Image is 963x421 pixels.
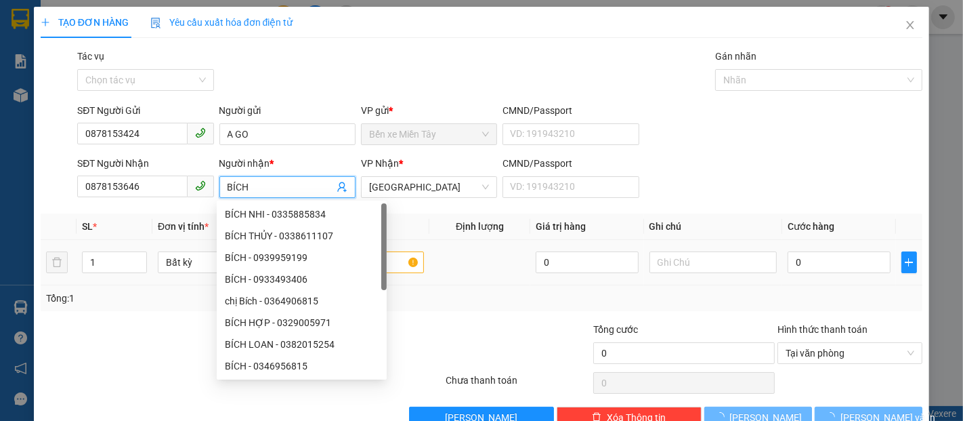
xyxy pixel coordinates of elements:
span: SL [82,221,93,232]
div: BÍCH - 0933493406 [225,272,379,287]
div: BÍCH - 0346956815 [217,355,387,377]
span: Gửi: [6,84,113,134]
span: plus [902,257,917,268]
div: BÍCH - 0346956815 [225,359,379,374]
input: 0 [536,252,638,273]
span: Yêu cầu xuất hóa đơn điện tử [150,17,293,28]
div: BÍCH - 0939959199 [225,250,379,265]
div: VP gửi [361,103,497,118]
span: Bến xe Miền Tây [369,124,489,144]
div: SĐT Người Nhận [77,156,213,171]
span: user-add [337,182,347,193]
strong: XE KHÁCH MỸ DUYÊN [71,13,212,27]
span: TẠO ĐƠN HÀNG [41,17,129,28]
input: Ghi Chú [649,252,777,273]
div: BÍCH LOAN - 0382015254 [225,337,379,352]
span: Tổng cước [593,324,638,335]
span: Tại văn phòng [786,343,914,363]
div: Người nhận [219,156,356,171]
button: plus [901,252,918,273]
div: chị Bích - 0364906815 [217,290,387,312]
div: BÍCH THỦY - 0338611107 [225,228,379,243]
span: plus [41,18,50,27]
div: chị Bích - 0364906815 [225,294,379,308]
div: Người gửi [219,103,356,118]
span: VP Nhận [361,158,399,169]
div: BÍCH HỢP - 0329005971 [225,315,379,330]
span: phone [195,127,206,138]
span: TP.HCM -SÓC TRĂNG [89,33,184,43]
label: Hình thức thanh toán [777,324,868,335]
div: BÍCH HỢP - 0329005971 [217,312,387,334]
span: Bất kỳ [166,252,278,273]
div: CMND/Passport [502,156,639,171]
div: SĐT Người Gửi [77,103,213,118]
img: icon [150,18,161,28]
strong: PHIẾU GỬI HÀNG [87,47,196,61]
div: Tổng: 1 [46,291,372,306]
div: BÍCH - 0933493406 [217,268,387,290]
button: delete [46,252,68,273]
span: close [905,20,916,31]
span: phone [195,180,206,191]
span: Bến xe Miền Tây [6,84,113,134]
div: Chưa thanh toán [445,373,593,397]
div: BÍCH LOAN - 0382015254 [217,334,387,355]
div: BÍCH NHI - 0335885834 [225,207,379,222]
div: BÍCH NHI - 0335885834 [217,203,387,225]
div: CMND/Passport [502,103,639,118]
label: Tác vụ [77,51,104,62]
div: BÍCH - 0939959199 [217,247,387,268]
div: BÍCH THỦY - 0338611107 [217,225,387,247]
span: Giá trị hàng [536,221,586,232]
span: Định lượng [456,221,504,232]
th: Ghi chú [644,214,783,240]
span: Đại Ngãi [369,177,489,197]
span: Đơn vị tính [158,221,209,232]
span: Cước hàng [788,221,834,232]
button: Close [891,7,929,45]
label: Gán nhãn [715,51,756,62]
